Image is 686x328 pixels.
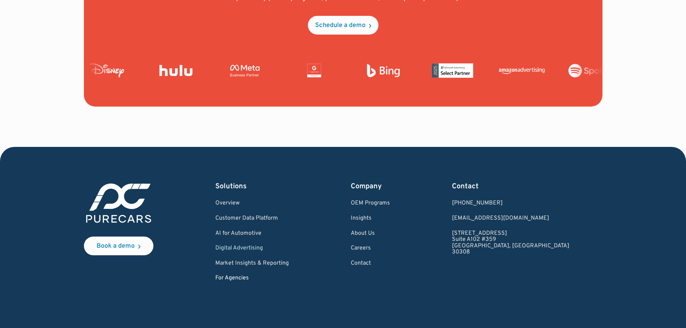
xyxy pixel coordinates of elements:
[220,63,266,78] img: Meta Business Partner
[289,63,335,78] img: Google Partner
[215,230,289,237] a: AI for Automotive
[97,243,135,250] div: Book a demo
[81,63,127,78] img: Disney
[452,215,569,222] a: Email us
[565,63,611,78] img: Spotify
[308,16,378,35] a: Schedule a demo
[215,260,289,267] a: Market Insights & Reporting
[151,65,197,76] img: Hulu
[215,215,289,222] a: Customer Data Platform
[358,63,404,78] img: Bing
[351,215,390,222] a: Insights
[351,181,390,192] div: Company
[84,237,153,255] a: Book a demo
[351,230,390,237] a: About Us
[452,230,569,256] a: [STREET_ADDRESS]Suite A102 #359[GEOGRAPHIC_DATA], [GEOGRAPHIC_DATA]30308
[351,200,390,207] a: OEM Programs
[351,260,390,267] a: Contact
[452,181,569,192] div: Contact
[215,275,289,282] a: For Agencies
[215,200,289,207] a: Overview
[427,63,473,78] img: Microsoft Advertising Partner
[496,65,542,76] img: Amazon Advertising
[351,245,390,252] a: Careers
[215,181,289,192] div: Solutions
[215,245,289,252] a: Digital Advertising
[315,22,366,29] div: Schedule a demo
[452,200,569,207] div: [PHONE_NUMBER]
[84,181,153,225] img: purecars logo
